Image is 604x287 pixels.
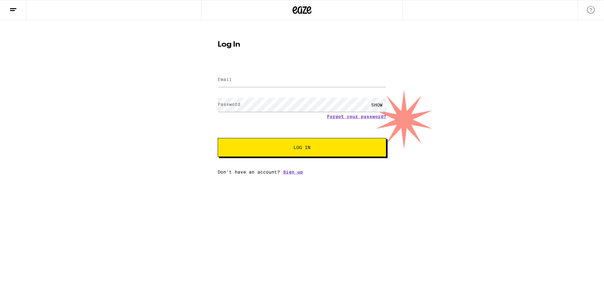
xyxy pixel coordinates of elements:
[367,98,386,112] div: SHOW
[218,77,232,82] label: Email
[218,169,386,175] div: Don't have an account?
[283,169,303,175] a: Sign up
[218,138,386,157] button: Log In
[294,145,310,150] span: Log In
[218,73,386,87] input: Email
[327,114,386,119] a: Forgot your password?
[218,102,240,107] label: Password
[218,41,386,49] h1: Log In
